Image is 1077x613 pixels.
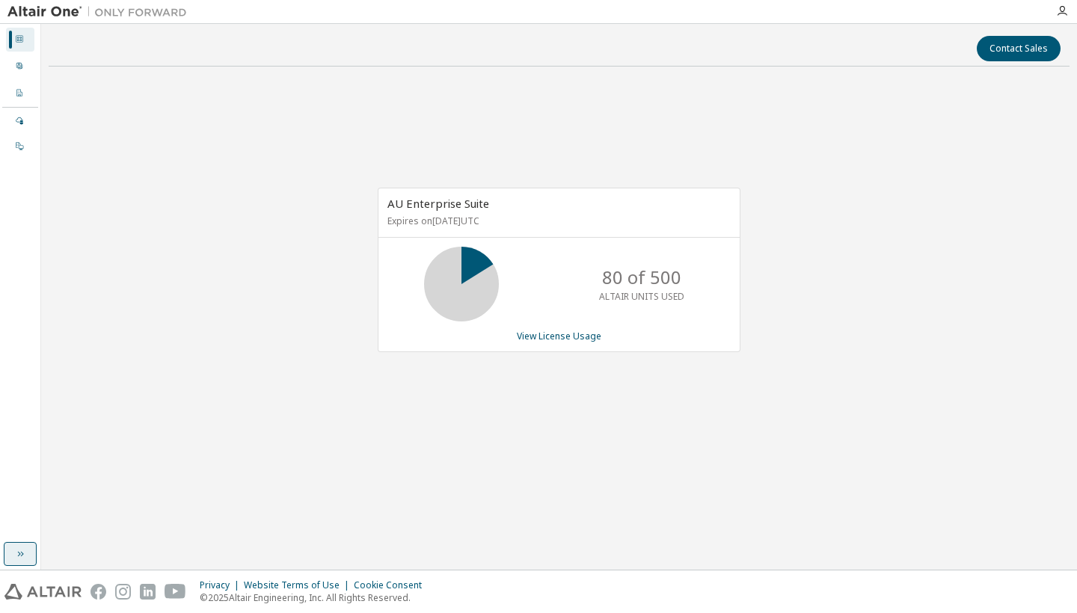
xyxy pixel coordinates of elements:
div: Cookie Consent [354,579,431,591]
p: 80 of 500 [602,265,681,290]
p: © 2025 Altair Engineering, Inc. All Rights Reserved. [200,591,431,604]
img: Altair One [7,4,194,19]
button: Contact Sales [977,36,1061,61]
div: On Prem [6,135,34,158]
img: youtube.svg [165,584,186,600]
div: User Profile [6,55,34,78]
img: instagram.svg [115,584,131,600]
div: Privacy [200,579,244,591]
div: Managed [6,109,34,133]
div: Website Terms of Use [244,579,354,591]
img: facebook.svg [90,584,106,600]
p: Expires on [DATE] UTC [387,215,727,227]
img: linkedin.svg [140,584,156,600]
div: Company Profile [6,81,34,105]
span: AU Enterprise Suite [387,196,489,211]
p: ALTAIR UNITS USED [599,290,684,303]
div: Dashboard [6,28,34,52]
img: altair_logo.svg [4,584,82,600]
a: View License Usage [517,330,601,342]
